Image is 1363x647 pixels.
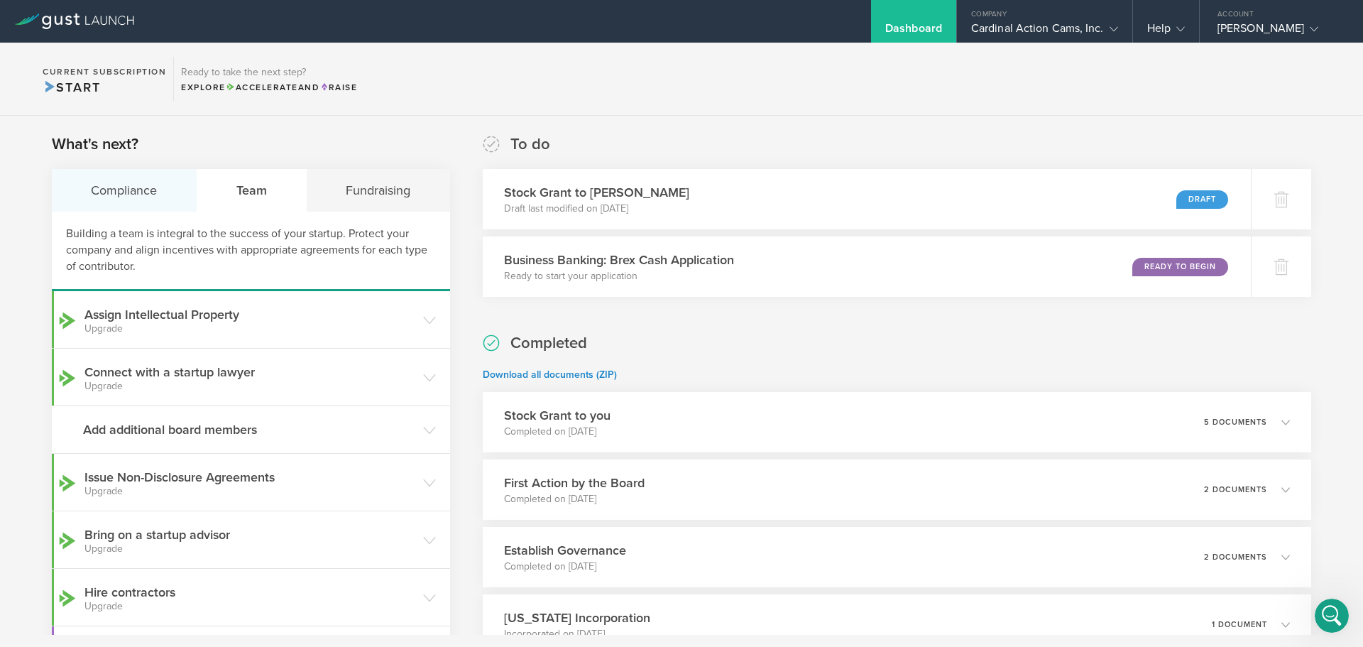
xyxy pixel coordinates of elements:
div: Kellen [63,214,93,229]
div: Draft [1176,190,1228,209]
h3: Ready to take the next step? [181,67,357,77]
span: Help [225,479,248,489]
h3: Assign Intellectual Property [84,305,416,334]
div: How Does Publishing a Company Profile Work? [21,371,263,413]
div: Help [1147,21,1185,43]
span: Messages [118,479,167,489]
iframe: Intercom live chat [1315,599,1349,633]
img: Profile image for Launch [196,23,224,51]
span: Home [31,479,63,489]
button: Messages [94,443,189,500]
small: Upgrade [84,324,416,334]
h3: Hire contractors [84,583,416,611]
h2: To do [510,134,550,155]
div: Ready to take the next step?ExploreAccelerateandRaise [173,57,364,101]
span: also i noticed that the incorrect one is on the company information page - how can i get that upd... [63,201,612,212]
h2: Current Subscription [43,67,166,76]
div: Building a team is integral to the success of your startup. Protect your company and align incent... [52,212,450,291]
img: Profile image for Kellen [29,200,58,229]
div: Dashboard [885,21,942,43]
p: 2 documents [1204,553,1267,561]
span: Accelerate [226,82,298,92]
h3: Establish Governance [504,541,626,560]
div: Team [197,169,307,212]
div: Compliance [52,169,197,212]
h3: Connect with a startup lawyer [84,363,416,391]
div: Applying to a specific group [21,413,263,439]
h3: Stock Grant to you [504,406,611,425]
div: Explore [181,81,357,94]
div: Cardinal Action Cams, Inc. [971,21,1118,43]
img: Profile image for Kellen [169,23,197,51]
div: [PERSON_NAME] [1217,21,1338,43]
a: Download all documents (ZIP) [483,369,617,381]
p: Draft last modified on [DATE] [504,202,689,216]
p: 2 documents [1204,486,1267,494]
small: Upgrade [84,544,416,554]
div: Will Gust Launch connect me with angel investors? [29,336,238,366]
p: Completed on [DATE] [504,492,645,506]
div: Profile image for Kellenalso i noticed that the incorrect one is on the company information page ... [15,188,269,241]
p: How can we help? [28,125,256,149]
img: Profile image for Jordan [223,23,251,51]
small: Upgrade [84,602,416,611]
div: How Does Publishing a Company Profile Work? [29,377,238,407]
p: 5 documents [1204,418,1267,426]
p: 1 document [1212,621,1267,629]
span: Raise [319,82,357,92]
div: How do I pay my [US_STATE] franchise taxes? [21,289,263,330]
div: Recent message [29,179,255,194]
img: logo [28,27,123,50]
p: Ready to start your application [504,269,734,283]
button: Help [190,443,284,500]
h2: Completed [510,333,587,354]
h3: Issue Non-Disclosure Agreements [84,468,416,496]
span: Search for help [29,262,115,277]
h3: [US_STATE] Incorporation [504,609,650,627]
h3: Stock Grant to [PERSON_NAME] [504,183,689,202]
p: Completed on [DATE] [504,560,626,574]
div: Recent messageProfile image for Kellenalso i noticed that the incorrect one is on the company inf... [14,167,270,241]
div: Applying to a specific group [29,418,238,433]
span: Start [43,80,100,95]
div: How do I pay my [US_STATE] franchise taxes? [29,295,238,325]
div: Ready to Begin [1132,258,1228,276]
p: Incorporated on [DATE] [504,627,650,641]
div: Stock Grant to [PERSON_NAME]Draft last modified on [DATE]Draft [483,169,1251,229]
p: Hi [PERSON_NAME] [28,101,256,125]
h3: Add additional board members [83,420,416,439]
h2: What's next? [52,134,138,155]
span: and [226,82,320,92]
p: Completed on [DATE] [504,425,611,439]
small: Upgrade [84,381,416,391]
small: Upgrade [84,486,416,496]
div: Will Gust Launch connect me with angel investors? [21,330,263,371]
h3: First Action by the Board [504,474,645,492]
h3: Bring on a startup advisor [84,526,416,554]
button: Search for help [21,255,263,283]
div: Fundraising [307,169,450,212]
div: • [DATE] [96,214,136,229]
h3: Business Banking: Brex Cash Application [504,251,734,269]
div: Business Banking: Brex Cash ApplicationReady to start your applicationReady to Begin [483,236,1251,297]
